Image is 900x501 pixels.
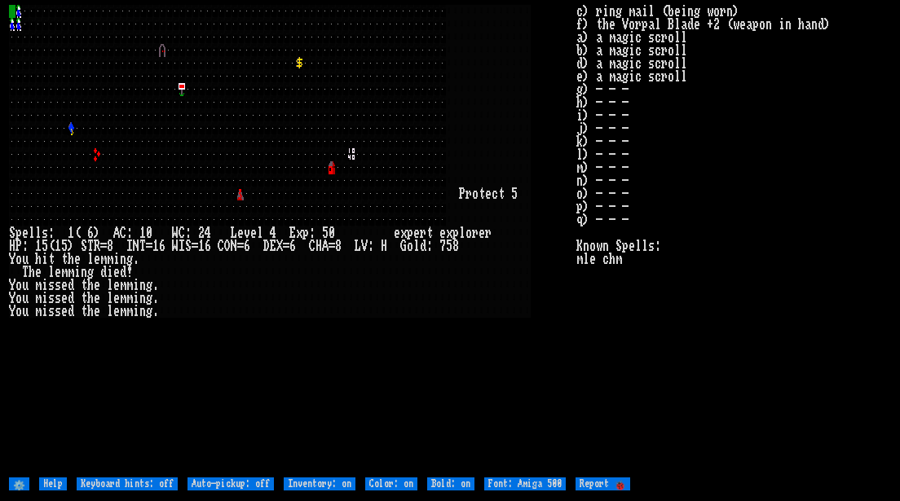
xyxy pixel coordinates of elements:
div: A [113,226,120,240]
div: e [61,292,68,305]
div: : [126,226,133,240]
div: e [61,279,68,292]
div: X [276,240,283,253]
div: 0 [329,226,335,240]
div: o [15,292,22,305]
div: u [22,279,29,292]
div: i [42,292,48,305]
div: p [15,226,22,240]
input: Color: on [365,477,417,490]
div: : [48,226,55,240]
div: : [185,226,192,240]
div: i [42,253,48,266]
div: D [263,240,270,253]
div: ( [48,240,55,253]
div: T [22,266,29,279]
div: c [492,187,498,200]
div: e [35,266,42,279]
div: Y [9,279,15,292]
div: i [74,266,81,279]
div: S [9,226,15,240]
div: 5 [42,240,48,253]
div: . [133,253,139,266]
div: l [257,226,263,240]
div: r [465,187,472,200]
div: t [479,187,485,200]
div: l [459,226,465,240]
div: i [107,266,113,279]
div: = [192,240,198,253]
div: A [322,240,329,253]
div: ) [94,226,100,240]
div: S [185,240,192,253]
div: i [42,305,48,318]
div: C [309,240,315,253]
div: T [87,240,94,253]
div: Y [9,292,15,305]
div: r [420,226,426,240]
div: n [139,279,146,292]
div: h [68,253,74,266]
div: d [420,240,426,253]
div: t [498,187,505,200]
div: l [413,240,420,253]
div: x [296,226,302,240]
div: g [146,292,152,305]
div: 1 [55,240,61,253]
div: i [133,305,139,318]
div: e [413,226,420,240]
div: e [479,226,485,240]
div: s [55,279,61,292]
div: = [237,240,244,253]
div: C [179,226,185,240]
input: ⚙️ [9,477,29,490]
div: ! [126,266,133,279]
div: m [68,266,74,279]
div: e [61,305,68,318]
div: g [146,279,152,292]
div: l [35,226,42,240]
div: n [120,253,126,266]
div: o [472,187,479,200]
div: m [126,292,133,305]
div: h [35,253,42,266]
div: i [42,279,48,292]
div: 5 [322,226,329,240]
div: l [29,226,35,240]
div: T [139,240,146,253]
div: 8 [107,240,113,253]
div: i [113,253,120,266]
div: l [48,266,55,279]
div: o [15,279,22,292]
div: : [309,226,315,240]
div: l [107,292,113,305]
div: W [172,240,179,253]
div: = [329,240,335,253]
div: l [107,305,113,318]
div: E [270,240,276,253]
div: n [81,266,87,279]
div: : [368,240,374,253]
div: L [355,240,361,253]
div: o [15,305,22,318]
div: s [48,279,55,292]
div: 7 [439,240,446,253]
div: = [146,240,152,253]
div: m [35,292,42,305]
div: g [87,266,94,279]
div: m [35,305,42,318]
div: H [315,240,322,253]
div: e [394,226,400,240]
div: . [152,305,159,318]
div: h [87,292,94,305]
div: 8 [452,240,459,253]
div: H [381,240,387,253]
div: n [139,292,146,305]
div: 8 [335,240,342,253]
div: e [439,226,446,240]
div: 2 [198,226,205,240]
div: e [113,305,120,318]
div: e [113,266,120,279]
div: v [244,226,250,240]
input: Report 🐞 [576,477,630,490]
